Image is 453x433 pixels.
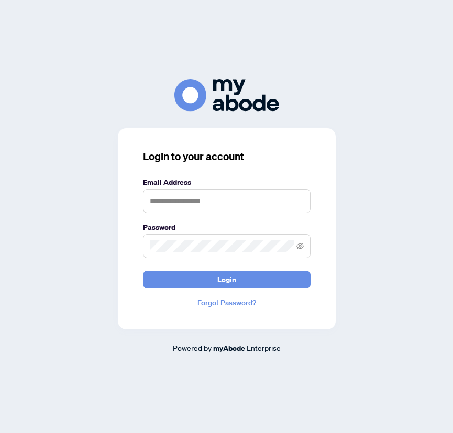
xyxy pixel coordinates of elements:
[143,297,311,308] a: Forgot Password?
[143,176,311,188] label: Email Address
[143,271,311,288] button: Login
[173,343,212,352] span: Powered by
[174,79,279,111] img: ma-logo
[247,343,281,352] span: Enterprise
[296,242,304,250] span: eye-invisible
[143,149,311,164] h3: Login to your account
[143,221,311,233] label: Password
[213,342,245,354] a: myAbode
[217,271,236,288] span: Login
